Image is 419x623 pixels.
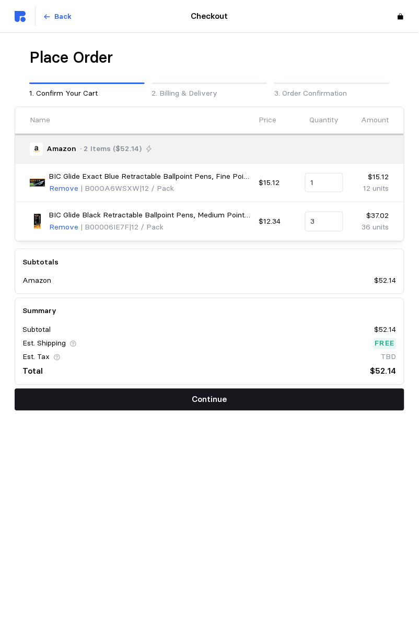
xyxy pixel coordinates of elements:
p: TBD [381,352,397,363]
button: Remove [49,221,79,234]
p: BIC Glide Exact Blue Retractable Ballpoint Pens, Fine Point (0.7mm), 12-Count Pack, Ultra Smooth ... [49,171,252,182]
h5: Subtotals [22,257,397,268]
p: Amazon [46,143,76,155]
p: 2. Billing & Delivery [152,88,267,99]
p: 3. Order Confirmation [274,88,390,99]
p: Est. Shipping [22,338,66,350]
p: 36 units [351,222,389,233]
p: 1. Confirm Your Cart [29,88,145,99]
span: | B00006IE7F [81,222,130,232]
input: Qty [311,174,337,192]
p: Name [30,114,50,126]
p: $52.14 [375,275,397,286]
p: $37.02 [351,210,389,222]
p: $52.14 [370,365,397,378]
h4: Checkout [191,10,228,22]
p: · 2 Items ($52.14) [80,143,142,155]
p: Amazon [22,275,51,286]
p: BIC Glide Black Retractable Ballpoint Pens, Medium Point (1.0mm), 12-Count Pack, Ultra Smooth Wri... [49,210,252,221]
p: Total [22,365,43,378]
h5: Summary [22,306,397,317]
p: Remove [49,183,78,194]
p: Continue [192,393,227,406]
p: $15.12 [351,171,389,183]
p: $15.12 [259,177,298,189]
span: | B00OA6WSXW [81,183,140,193]
p: 12 units [351,183,389,194]
img: 61C6EwMl6NL._AC_SX679_.jpg [30,214,45,229]
span: | 12 / Pack [130,222,164,232]
p: Back [55,11,72,22]
button: Continue [15,389,404,411]
p: Est. Tax [22,352,50,363]
button: Back [37,7,78,27]
img: 61dP9cxlvgL._AC_SX679_.jpg [30,175,45,190]
p: Remove [49,222,78,233]
p: Subtotal [22,325,51,336]
p: Quantity [309,114,339,126]
p: Free [375,338,395,350]
p: Amount [362,114,389,126]
p: Price [259,114,277,126]
input: Qty [311,212,337,231]
h1: Place Order [29,48,113,68]
p: $52.14 [375,325,397,336]
p: $12.34 [259,216,298,227]
button: Remove [49,182,79,195]
img: svg%3e [15,11,26,22]
span: | 12 / Pack [140,183,174,193]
